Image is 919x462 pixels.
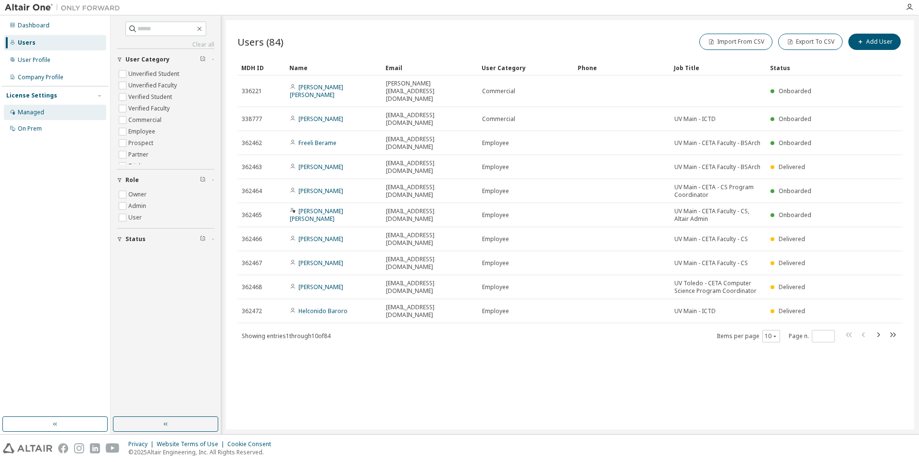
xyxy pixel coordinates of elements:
[674,235,748,243] span: UV Main - CETA Faculty - CS
[128,114,163,126] label: Commercial
[779,115,811,123] span: Onboarded
[674,163,760,171] span: UV Main - CETA Faculty - BSArch
[18,22,50,29] div: Dashboard
[242,87,262,95] span: 336221
[765,332,778,340] button: 10
[58,443,68,453] img: facebook.svg
[674,307,716,315] span: UV Main - ICTD
[128,212,144,223] label: User
[298,187,343,195] a: [PERSON_NAME]
[128,149,150,160] label: Partner
[18,73,63,81] div: Company Profile
[117,41,214,49] a: Clear all
[128,189,149,200] label: Owner
[18,125,42,133] div: On Prem
[242,163,262,171] span: 362463
[717,330,780,342] span: Items per page
[242,139,262,147] span: 362462
[289,60,378,75] div: Name
[674,115,716,123] span: UV Main - ICTD
[106,443,120,453] img: youtube.svg
[298,115,343,123] a: [PERSON_NAME]
[128,137,155,149] label: Prospect
[242,187,262,195] span: 362464
[237,35,284,49] span: Users (84)
[386,207,473,223] span: [EMAIL_ADDRESS][DOMAIN_NAME]
[128,91,174,103] label: Verified Student
[386,255,473,271] span: [EMAIL_ADDRESS][DOMAIN_NAME]
[242,283,262,291] span: 362468
[848,34,901,50] button: Add User
[386,231,473,247] span: [EMAIL_ADDRESS][DOMAIN_NAME]
[128,103,172,114] label: Verified Faculty
[242,332,331,340] span: Showing entries 1 through 10 of 84
[5,3,125,12] img: Altair One
[298,259,343,267] a: [PERSON_NAME]
[482,235,509,243] span: Employee
[770,60,845,75] div: Status
[125,235,146,243] span: Status
[778,34,843,50] button: Export To CSV
[128,200,148,212] label: Admin
[482,259,509,267] span: Employee
[128,440,157,448] div: Privacy
[386,80,473,103] span: [PERSON_NAME][EMAIL_ADDRESS][DOMAIN_NAME]
[242,259,262,267] span: 362467
[18,39,36,47] div: Users
[290,83,343,99] a: [PERSON_NAME] [PERSON_NAME]
[18,56,50,64] div: User Profile
[290,207,343,223] a: [PERSON_NAME] [PERSON_NAME]
[674,280,762,295] span: UV Toledo - CETA Computer Science Program Coordinator
[482,307,509,315] span: Employee
[482,139,509,147] span: Employee
[242,115,262,123] span: 338777
[241,60,282,75] div: MDH ID
[482,60,570,75] div: User Category
[386,159,473,175] span: [EMAIL_ADDRESS][DOMAIN_NAME]
[18,109,44,116] div: Managed
[200,56,206,63] span: Clear filter
[386,280,473,295] span: [EMAIL_ADDRESS][DOMAIN_NAME]
[779,187,811,195] span: Onboarded
[298,307,348,315] a: Helconido Baroro
[482,163,509,171] span: Employee
[779,163,805,171] span: Delivered
[128,160,142,172] label: Trial
[298,163,343,171] a: [PERSON_NAME]
[90,443,100,453] img: linkedin.svg
[125,176,139,184] span: Role
[699,34,772,50] button: Import From CSV
[298,283,343,291] a: [PERSON_NAME]
[128,448,277,456] p: © 2025 Altair Engineering, Inc. All Rights Reserved.
[128,68,181,80] label: Unverified Student
[385,60,474,75] div: Email
[242,235,262,243] span: 362466
[789,330,835,342] span: Page n.
[298,139,336,147] a: Freeli Berame
[242,211,262,219] span: 362465
[386,111,473,127] span: [EMAIL_ADDRESS][DOMAIN_NAME]
[482,115,515,123] span: Commercial
[482,87,515,95] span: Commercial
[779,283,805,291] span: Delivered
[386,304,473,319] span: [EMAIL_ADDRESS][DOMAIN_NAME]
[779,259,805,267] span: Delivered
[482,211,509,219] span: Employee
[6,92,57,99] div: License Settings
[3,443,52,453] img: altair_logo.svg
[200,235,206,243] span: Clear filter
[482,187,509,195] span: Employee
[674,60,762,75] div: Job Title
[674,207,762,223] span: UV Main - CETA Faculty - CS, Altair Admin
[578,60,666,75] div: Phone
[482,283,509,291] span: Employee
[125,56,170,63] span: User Category
[242,307,262,315] span: 362472
[128,80,179,91] label: Unverified Faculty
[779,307,805,315] span: Delivered
[674,259,748,267] span: UV Main - CETA Faculty - CS
[200,176,206,184] span: Clear filter
[779,235,805,243] span: Delivered
[128,126,157,137] label: Employee
[298,235,343,243] a: [PERSON_NAME]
